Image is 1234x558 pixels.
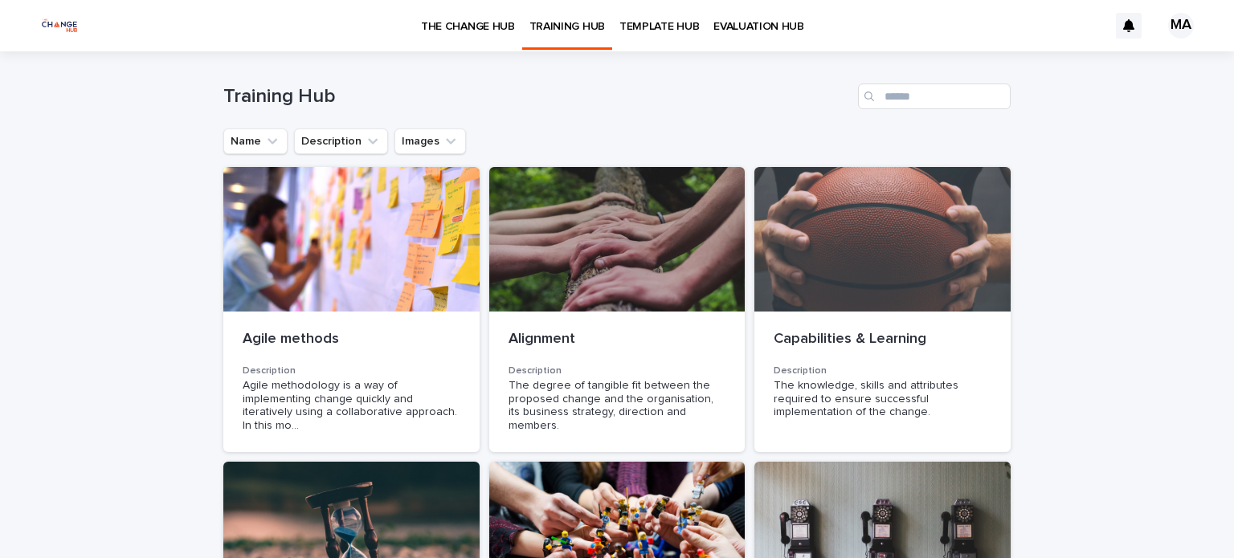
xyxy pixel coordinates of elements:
[509,332,575,346] span: Alignment
[509,380,717,431] span: The degree of tangible fit between the proposed change and the organisation, its business strateg...
[1168,13,1194,39] div: MA
[223,128,288,154] button: Name
[294,128,388,154] button: Description
[394,128,466,154] button: Images
[243,365,460,377] h3: Description
[509,365,726,377] h3: Description
[774,332,926,346] span: Capabilities & Learning
[32,10,87,42] img: d1ID1FTy2LWWO9FGWLeQ
[223,167,480,452] a: Agile methodsDescriptionAgile methodology is a way of implementing change quickly and iteratively...
[774,380,962,418] span: The knowledge, skills and attributes required to ensure successful implementation of the change.
[489,167,746,452] a: AlignmentDescriptionThe degree of tangible fit between the proposed change and the organisation, ...
[858,83,1011,109] input: Search
[754,167,1011,452] a: Capabilities & LearningDescriptionThe knowledge, skills and attributes required to ensure success...
[774,365,991,377] h3: Description
[243,332,339,346] span: Agile methods
[243,379,460,433] span: Agile methodology is a way of implementing change quickly and iteratively using a collaborative a...
[223,85,852,108] h1: Training Hub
